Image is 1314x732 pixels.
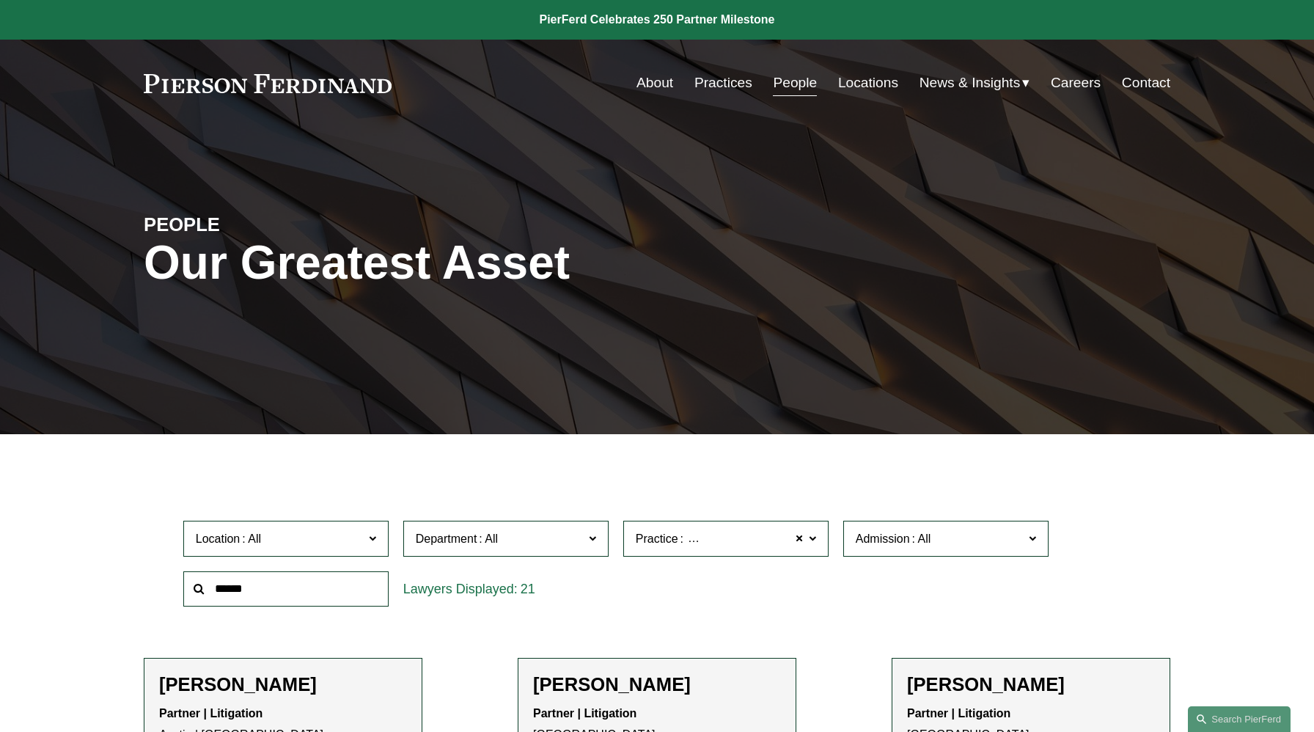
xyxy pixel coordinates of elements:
[636,532,678,545] span: Practice
[838,69,898,97] a: Locations
[907,673,1155,696] h2: [PERSON_NAME]
[1051,69,1101,97] a: Careers
[686,530,840,549] span: Intellectual Property Litigation
[196,532,241,545] span: Location
[773,69,817,97] a: People
[159,673,407,696] h2: [PERSON_NAME]
[521,582,535,596] span: 21
[159,707,263,720] strong: Partner | Litigation
[1122,69,1170,97] a: Contact
[533,673,781,696] h2: [PERSON_NAME]
[907,707,1010,720] strong: Partner | Litigation
[920,69,1030,97] a: folder dropdown
[1188,706,1291,732] a: Search this site
[694,69,752,97] a: Practices
[144,213,400,236] h4: PEOPLE
[856,532,910,545] span: Admission
[144,236,828,290] h1: Our Greatest Asset
[920,70,1021,96] span: News & Insights
[636,69,673,97] a: About
[416,532,477,545] span: Department
[533,707,636,720] strong: Partner | Litigation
